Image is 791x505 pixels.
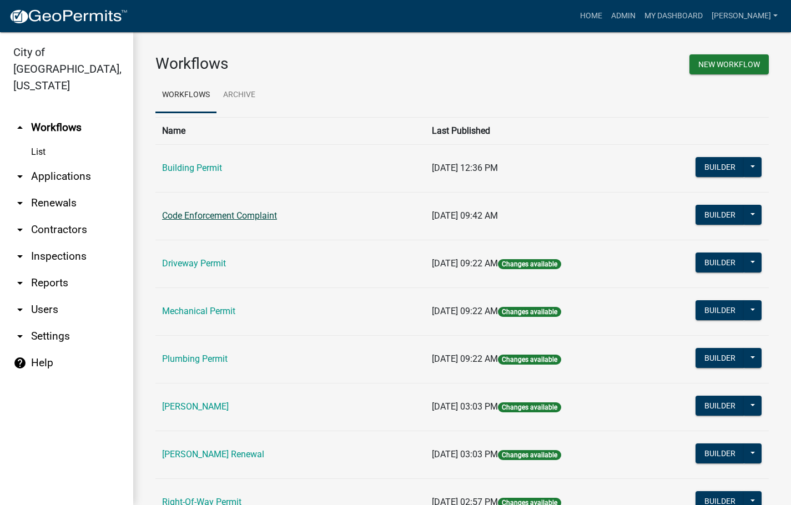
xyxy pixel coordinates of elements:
[155,117,425,144] th: Name
[13,121,27,134] i: arrow_drop_up
[689,54,769,74] button: New Workflow
[13,223,27,236] i: arrow_drop_down
[432,353,498,364] span: [DATE] 09:22 AM
[707,6,782,27] a: [PERSON_NAME]
[607,6,640,27] a: Admin
[696,396,744,416] button: Builder
[576,6,607,27] a: Home
[498,307,561,317] span: Changes available
[640,6,707,27] a: My Dashboard
[696,157,744,177] button: Builder
[696,348,744,368] button: Builder
[162,163,222,173] a: Building Permit
[498,355,561,365] span: Changes available
[13,196,27,210] i: arrow_drop_down
[13,170,27,183] i: arrow_drop_down
[432,306,498,316] span: [DATE] 09:22 AM
[696,252,744,272] button: Builder
[13,276,27,290] i: arrow_drop_down
[162,306,235,316] a: Mechanical Permit
[13,250,27,263] i: arrow_drop_down
[498,450,561,460] span: Changes available
[162,353,228,364] a: Plumbing Permit
[162,449,264,459] a: [PERSON_NAME] Renewal
[696,443,744,463] button: Builder
[162,210,277,221] a: Code Enforcement Complaint
[13,303,27,316] i: arrow_drop_down
[162,258,226,269] a: Driveway Permit
[13,330,27,343] i: arrow_drop_down
[432,258,498,269] span: [DATE] 09:22 AM
[432,210,498,221] span: [DATE] 09:42 AM
[155,78,216,113] a: Workflows
[432,401,498,412] span: [DATE] 03:03 PM
[425,117,645,144] th: Last Published
[162,401,229,412] a: [PERSON_NAME]
[432,449,498,459] span: [DATE] 03:03 PM
[13,356,27,370] i: help
[696,300,744,320] button: Builder
[155,54,454,73] h3: Workflows
[498,259,561,269] span: Changes available
[498,402,561,412] span: Changes available
[432,163,498,173] span: [DATE] 12:36 PM
[696,205,744,225] button: Builder
[216,78,262,113] a: Archive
